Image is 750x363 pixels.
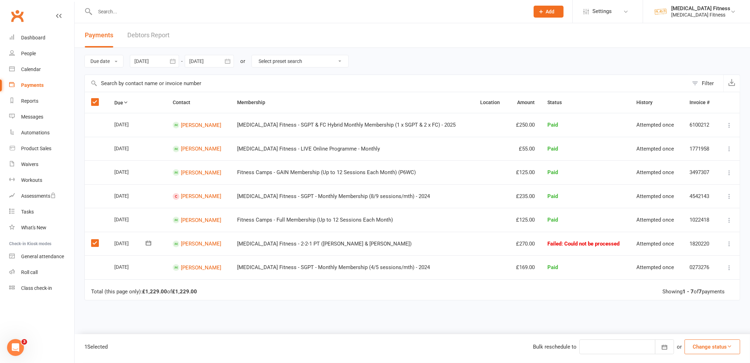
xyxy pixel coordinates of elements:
[547,217,558,223] span: Paid
[9,62,74,77] a: Calendar
[181,169,221,176] a: [PERSON_NAME]
[87,344,108,350] span: Selected
[508,208,541,232] td: £125.00
[21,225,46,230] div: What's New
[114,190,147,201] div: [DATE]
[21,66,41,72] div: Calendar
[637,122,674,128] span: Attempted once
[637,241,674,247] span: Attempted once
[237,241,412,247] span: [MEDICAL_DATA] Fitness - 2-2-1 PT ([PERSON_NAME] & [PERSON_NAME])
[474,92,508,113] th: Location
[9,77,74,93] a: Payments
[181,241,221,247] a: [PERSON_NAME]
[682,288,694,295] strong: 1 - 7
[9,280,74,296] a: Class kiosk mode
[508,113,541,137] td: £250.00
[9,265,74,280] a: Roll call
[114,143,147,154] div: [DATE]
[7,339,24,356] iframe: Intercom live chat
[181,122,221,128] a: [PERSON_NAME]
[21,339,27,345] span: 3
[683,160,718,184] td: 3497307
[114,119,147,130] div: [DATE]
[547,264,558,270] span: Paid
[85,31,113,39] span: Payments
[683,137,718,161] td: 1771958
[9,157,74,172] a: Waivers
[533,343,577,351] div: Bulk reschedule to
[683,184,718,208] td: 4542143
[21,161,38,167] div: Waivers
[21,269,38,275] div: Roll call
[9,249,74,265] a: General attendance kiosk mode
[637,217,674,223] span: Attempted once
[231,92,474,113] th: Membership
[547,146,558,152] span: Paid
[21,254,64,259] div: General attendance
[172,288,197,295] strong: £1,229.00
[508,255,541,279] td: £169.00
[508,232,541,256] td: £270.00
[114,214,147,225] div: [DATE]
[685,339,740,354] button: Change status
[21,98,38,104] div: Reports
[108,92,166,113] th: Due
[630,92,683,113] th: History
[702,79,714,88] div: Filter
[114,238,147,249] div: [DATE]
[9,30,74,46] a: Dashboard
[671,5,730,12] div: [MEDICAL_DATA] Fitness
[9,141,74,157] a: Product Sales
[237,217,393,223] span: Fitness Camps - Full Membership (Up to 12 Sessions Each Month)
[637,169,674,176] span: Attempted once
[114,166,147,177] div: [DATE]
[166,92,231,113] th: Contact
[21,51,36,56] div: People
[237,122,456,128] span: [MEDICAL_DATA] Fitness - SGPT & FC Hybrid Monthly Membership (1 x SGPT & 2 x FC) - 2025
[683,232,718,256] td: 1820220
[508,184,541,208] td: £235.00
[683,255,718,279] td: 0273276
[671,12,730,18] div: [MEDICAL_DATA] Fitness
[637,146,674,152] span: Attempted once
[8,7,26,25] a: Clubworx
[181,264,221,270] a: [PERSON_NAME]
[654,5,668,19] img: thumb_image1569280052.png
[637,264,674,270] span: Attempted once
[508,137,541,161] td: £55.00
[561,241,619,247] span: : Could not be processed
[546,9,555,14] span: Add
[683,113,718,137] td: 6100212
[93,7,525,17] input: Search...
[21,146,51,151] div: Product Sales
[181,146,221,152] a: [PERSON_NAME]
[683,208,718,232] td: 1022418
[181,217,221,223] a: [PERSON_NAME]
[547,169,558,176] span: Paid
[127,23,170,47] a: Debtors Report
[9,109,74,125] a: Messages
[9,46,74,62] a: People
[237,264,430,270] span: [MEDICAL_DATA] Fitness - SGPT - Monthly Membership (4/5 sessions/mth) - 2024
[85,75,688,92] input: Search by contact name or invoice number
[637,193,674,199] span: Attempted once
[21,35,45,40] div: Dashboard
[21,82,44,88] div: Payments
[85,23,113,47] button: Payments
[699,288,702,295] strong: 7
[683,92,718,113] th: Invoice #
[547,193,558,199] span: Paid
[237,146,380,152] span: [MEDICAL_DATA] Fitness - LIVE Online Programme - Monthly
[9,93,74,109] a: Reports
[9,125,74,141] a: Automations
[9,188,74,204] a: Assessments
[547,241,619,247] span: Failed
[677,343,682,351] div: or
[547,122,558,128] span: Paid
[21,285,52,291] div: Class check-in
[114,261,147,272] div: [DATE]
[237,193,430,199] span: [MEDICAL_DATA] Fitness - SGPT - Monthly Membership (8/9 sessions/mth) - 2024
[592,4,612,19] span: Settings
[84,343,108,351] div: 1
[662,289,725,295] div: Showing of payments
